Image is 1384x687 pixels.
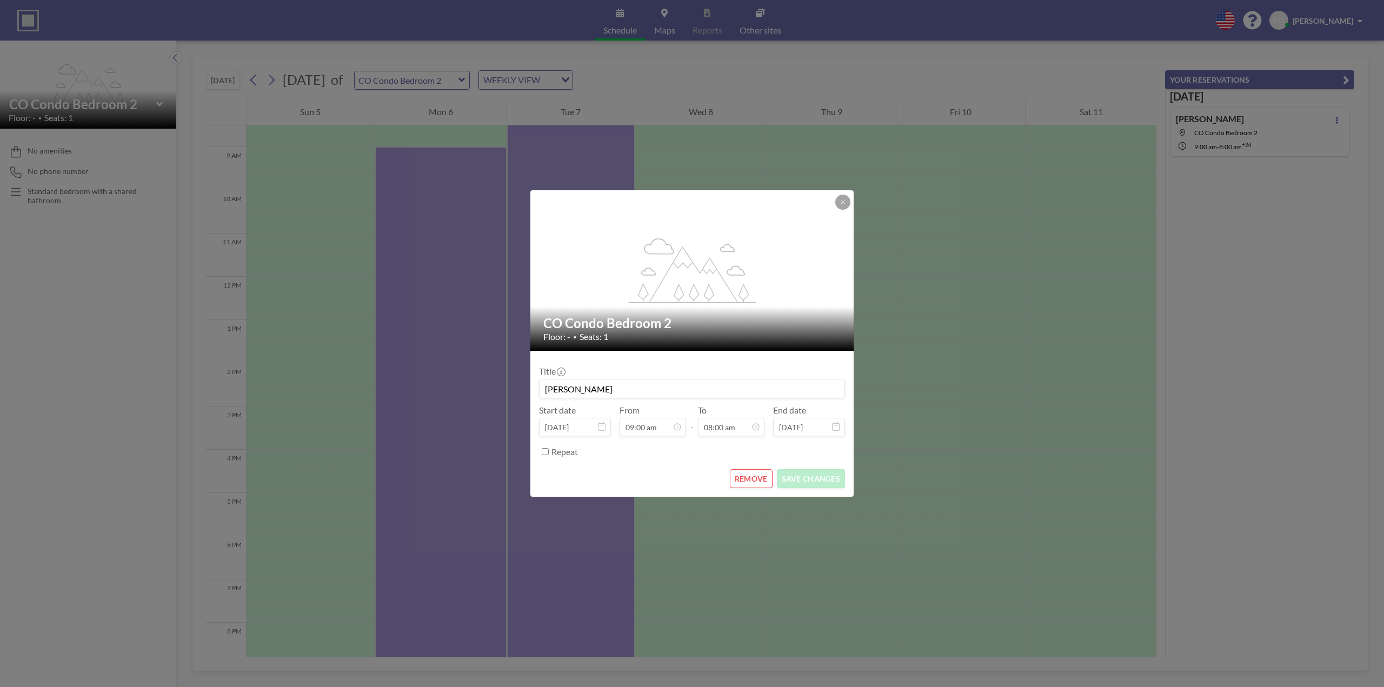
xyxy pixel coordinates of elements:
[573,333,577,341] span: •
[620,405,640,416] label: From
[773,405,806,416] label: End date
[690,409,694,432] span: -
[629,237,756,302] g: flex-grow: 1.2;
[698,405,707,416] label: To
[539,366,564,377] label: Title
[543,331,570,342] span: Floor: -
[551,446,578,457] label: Repeat
[543,315,842,331] h2: CO Condo Bedroom 2
[539,405,576,416] label: Start date
[540,379,844,398] input: (No title)
[730,469,773,488] button: REMOVE
[777,469,845,488] button: SAVE CHANGES
[580,331,608,342] span: Seats: 1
